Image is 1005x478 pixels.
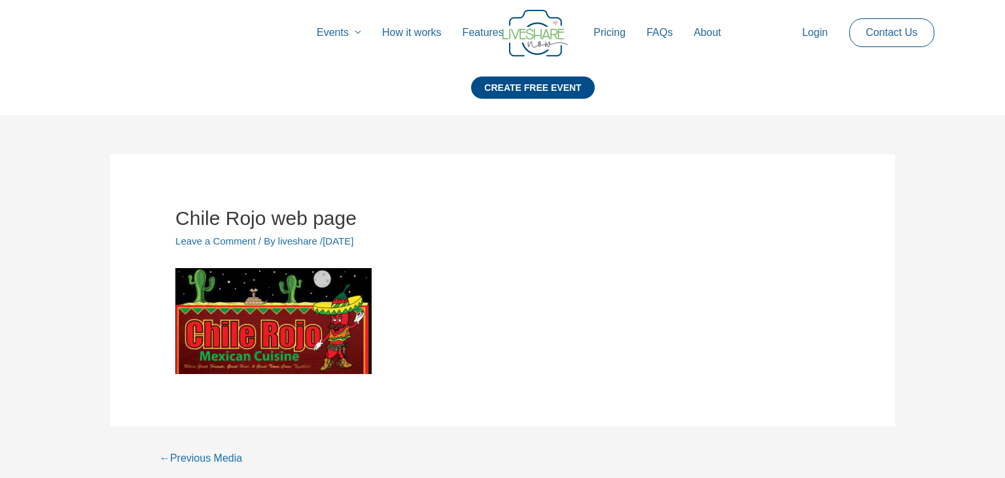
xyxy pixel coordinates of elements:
[372,12,452,54] a: How it works
[502,10,568,57] img: Group 14 | Live Photo Slideshow for Events | Create Free Events Album for Any Occasion
[175,207,830,230] h1: Chile Rojo web page
[23,12,982,54] nav: Site Navigation
[144,447,258,471] a: ←Previous Media
[110,426,895,473] nav: Posts
[683,12,732,54] a: About
[175,235,256,247] a: Leave a Comment
[471,77,594,115] a: CREATE FREE EVENT
[278,235,320,247] a: liveshare
[278,235,317,247] span: liveshare
[583,12,636,54] a: Pricing
[323,235,353,247] span: [DATE]
[175,234,830,248] div: / By /
[175,268,372,374] img: Chile Rojo web page | Live Photo Slideshow for Events | Create Free Events Album for Any Occasion
[452,12,514,54] a: Features
[636,12,683,54] a: FAQs
[792,12,838,54] a: Login
[855,19,928,46] a: Contact Us
[160,452,170,464] span: ←
[471,77,594,99] div: CREATE FREE EVENT
[306,12,372,54] a: Events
